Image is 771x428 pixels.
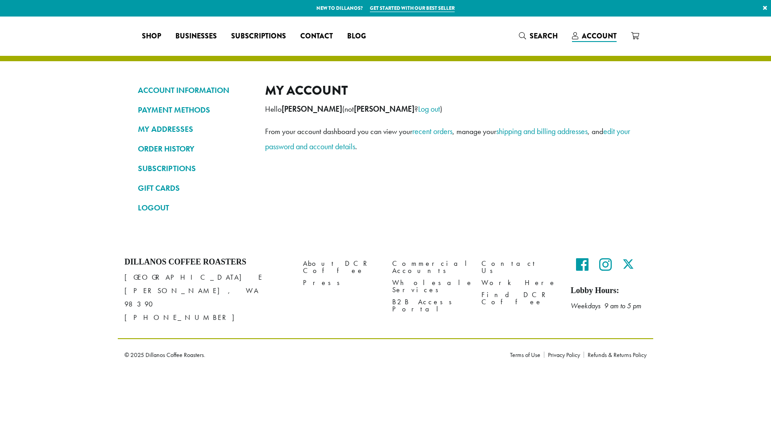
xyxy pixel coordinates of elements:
a: Privacy Policy [544,352,584,358]
a: Get started with our best seller [370,4,455,12]
strong: [PERSON_NAME] [282,104,342,114]
a: MY ADDRESSES [138,122,252,137]
h5: Lobby Hours: [571,286,647,296]
h2: My account [265,83,633,98]
span: Contact [300,31,333,42]
span: Search [530,31,558,41]
em: Weekdays 9 am to 5 pm [571,301,641,311]
a: recent orders [412,126,452,136]
a: Wholesale Services [392,277,468,296]
span: Shop [142,31,161,42]
a: About DCR Coffee [303,257,379,277]
span: Blog [347,31,366,42]
nav: Account pages [138,83,252,222]
a: Log out [418,104,440,114]
p: From your account dashboard you can view your , manage your , and . [265,124,633,154]
p: Hello (not ? ) [265,101,633,117]
a: LOGOUT [138,200,252,215]
a: ACCOUNT INFORMATION [138,83,252,98]
span: Subscriptions [231,31,286,42]
a: Refunds & Returns Policy [584,352,647,358]
a: Terms of Use [510,352,544,358]
strong: [PERSON_NAME] [354,104,415,114]
a: Work Here [481,277,557,289]
a: ORDER HISTORY [138,141,252,156]
a: PAYMENT METHODS [138,102,252,117]
a: Search [512,29,565,43]
a: SUBSCRIPTIONS [138,161,252,176]
a: B2B Access Portal [392,296,468,315]
p: [GEOGRAPHIC_DATA] E [PERSON_NAME], WA 98390 [PHONE_NUMBER] [124,271,290,324]
a: Commercial Accounts [392,257,468,277]
a: Contact Us [481,257,557,277]
span: Account [582,31,617,41]
h4: Dillanos Coffee Roasters [124,257,290,267]
a: Find DCR Coffee [481,289,557,308]
p: © 2025 Dillanos Coffee Roasters. [124,352,497,358]
a: shipping and billing addresses [496,126,588,136]
span: Businesses [175,31,217,42]
a: Shop [135,29,168,43]
a: Press [303,277,379,289]
a: GIFT CARDS [138,180,252,196]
